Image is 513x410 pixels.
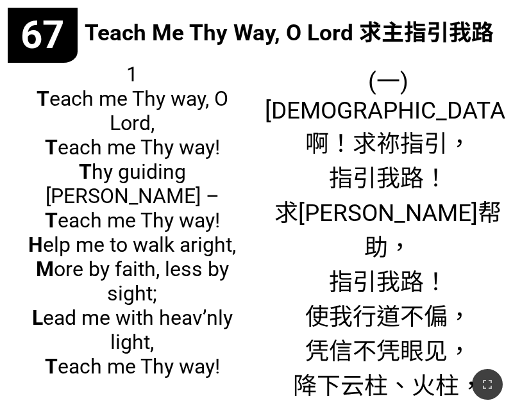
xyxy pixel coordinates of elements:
b: T [79,160,92,184]
b: L [32,306,43,330]
span: 1 each me Thy way, O Lord, each me Thy way! hy guiding [PERSON_NAME] – each me Thy way! elp me to... [16,62,248,379]
b: T [45,208,58,233]
b: T [45,354,58,379]
span: 67 [21,12,64,58]
b: M [36,257,54,281]
b: T [37,86,49,111]
span: Teach Me Thy Way, O Lord 求主指引我路 [85,14,494,47]
b: H [28,233,43,257]
b: T [45,135,58,160]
